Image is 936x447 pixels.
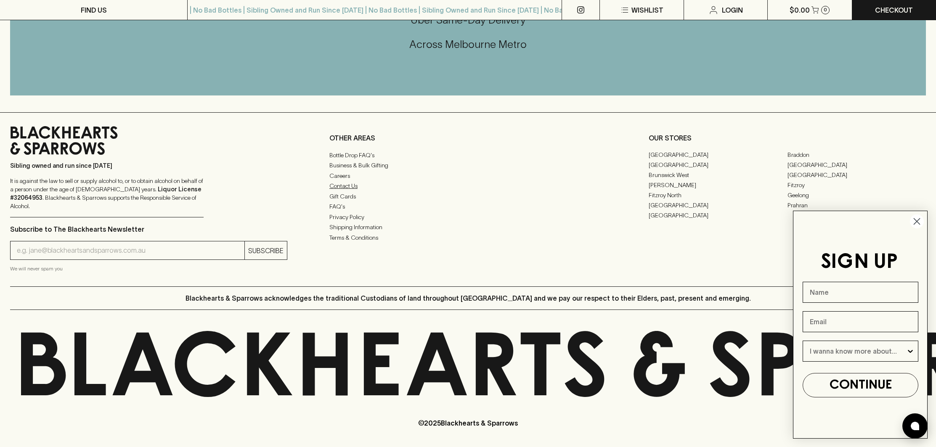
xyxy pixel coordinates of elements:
[329,191,607,201] a: Gift Cards
[649,210,788,220] a: [GEOGRAPHIC_DATA]
[248,246,284,256] p: SUBSCRIBE
[329,150,607,160] a: Bottle Drop FAQ's
[803,311,918,332] input: Email
[911,422,919,430] img: bubble-icon
[788,170,926,180] a: [GEOGRAPHIC_DATA]
[906,341,915,361] button: Show Options
[821,253,898,272] span: SIGN UP
[788,200,926,210] a: Prahran
[186,293,751,303] p: Blackhearts & Sparrows acknowledges the traditional Custodians of land throughout [GEOGRAPHIC_DAT...
[788,160,926,170] a: [GEOGRAPHIC_DATA]
[722,5,743,15] p: Login
[10,177,204,210] p: It is against the law to sell or supply alcohol to, or to obtain alcohol on behalf of a person un...
[10,264,287,273] p: We will never spam you
[17,244,244,257] input: e.g. jane@blackheartsandsparrows.com.au
[909,214,924,229] button: Close dialog
[10,161,204,170] p: Sibling owned and run since [DATE]
[329,201,607,212] a: FAQ's
[785,202,936,447] div: FLYOUT Form
[329,171,607,181] a: Careers
[649,190,788,200] a: Fitzroy North
[810,341,906,361] input: I wanna know more about...
[649,133,926,143] p: OUR STORES
[649,180,788,190] a: [PERSON_NAME]
[329,212,607,222] a: Privacy Policy
[649,170,788,180] a: Brunswick West
[10,224,287,234] p: Subscribe to The Blackhearts Newsletter
[81,5,107,15] p: FIND US
[788,180,926,190] a: Fitzroy
[649,200,788,210] a: [GEOGRAPHIC_DATA]
[875,5,913,15] p: Checkout
[803,373,918,397] button: CONTINUE
[790,5,810,15] p: $0.00
[788,190,926,200] a: Geelong
[329,160,607,170] a: Business & Bulk Gifting
[329,233,607,243] a: Terms & Conditions
[245,241,287,259] button: SUBSCRIBE
[803,282,918,303] input: Name
[10,37,926,51] h5: Across Melbourne Metro
[631,5,663,15] p: Wishlist
[649,150,788,160] a: [GEOGRAPHIC_DATA]
[824,8,827,12] p: 0
[329,133,607,143] p: OTHER AREAS
[329,181,607,191] a: Contact Us
[649,160,788,170] a: [GEOGRAPHIC_DATA]
[329,222,607,232] a: Shipping Information
[788,150,926,160] a: Braddon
